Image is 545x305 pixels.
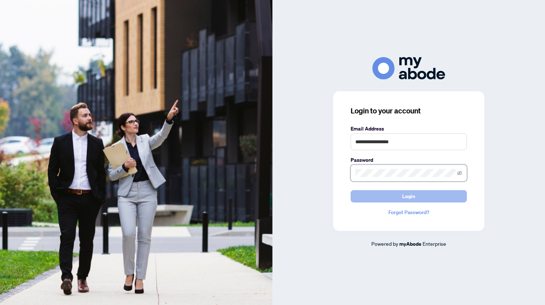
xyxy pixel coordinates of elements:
[351,125,467,133] label: Email Address
[372,57,445,79] img: ma-logo
[423,240,446,247] span: Enterprise
[351,156,467,164] label: Password
[371,240,398,247] span: Powered by
[399,240,421,248] a: myAbode
[402,190,415,202] span: Login
[457,170,462,176] span: eye-invisible
[351,190,467,202] button: Login
[351,106,467,116] h3: Login to your account
[351,208,467,216] a: Forgot Password?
